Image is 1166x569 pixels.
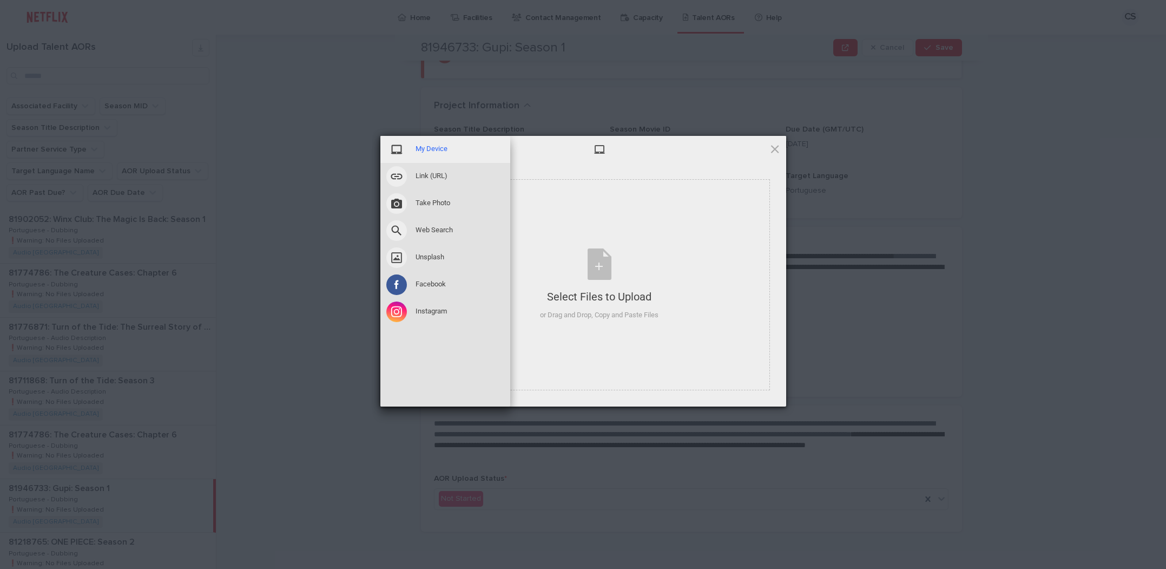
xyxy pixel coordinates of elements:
[416,225,453,235] span: Web Search
[380,163,510,190] div: Link (URL)
[594,143,605,155] span: My Device
[416,144,447,154] span: My Device
[540,310,658,321] div: or Drag and Drop, Copy and Paste Files
[416,279,446,289] span: Facebook
[769,143,781,155] span: Click here or hit ESC to close picker
[380,298,510,325] div: Instagram
[380,271,510,298] div: Facebook
[380,190,510,217] div: Take Photo
[540,289,658,304] div: Select Files to Upload
[416,198,450,208] span: Take Photo
[380,244,510,271] div: Unsplash
[416,306,447,316] span: Instagram
[380,217,510,244] div: Web Search
[416,171,447,181] span: Link (URL)
[416,252,444,262] span: Unsplash
[380,136,510,163] div: My Device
